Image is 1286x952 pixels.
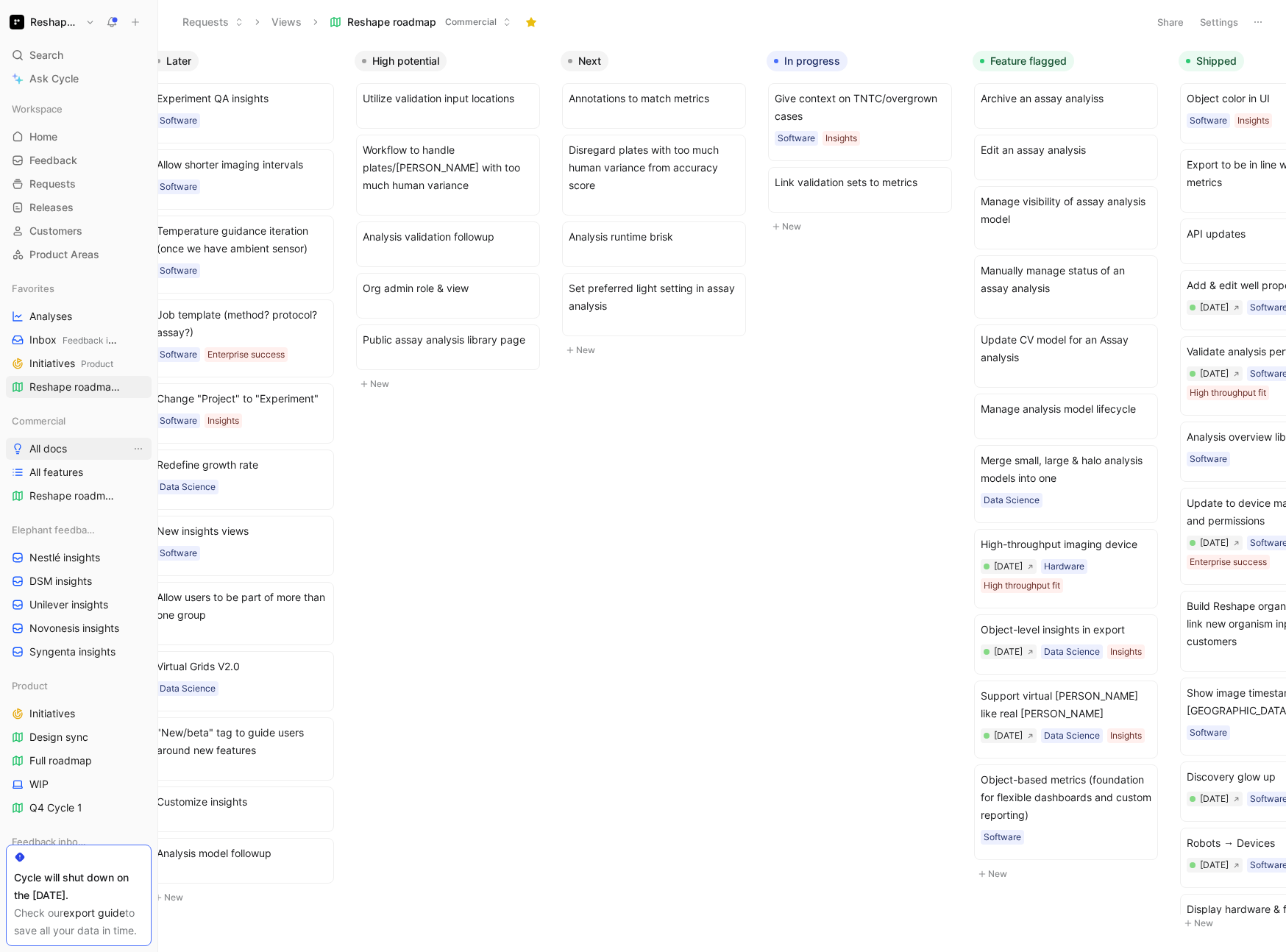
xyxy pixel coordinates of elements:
[974,681,1158,759] a: Support virtual [PERSON_NAME] like real [PERSON_NAME]Data ScienceInsights
[6,126,152,148] a: Home
[6,519,152,663] div: Elephant feedback boardsNestlé insightsDSM insightsUnilever insightsNovonesis insightsSyngenta in...
[150,582,334,645] a: Allow users to be part of more than one group
[166,54,191,68] span: Later
[981,141,1151,159] span: Edit an assay analysis
[347,15,436,29] span: Reshape roadmap
[150,717,334,781] a: "New/beta" tag to guide users around new features
[562,273,746,336] a: Set preferred light setting in assay analysis
[10,15,24,29] img: Reshape Platform
[981,621,1151,639] span: Object-level insights in export
[12,281,54,296] span: Favorites
[29,777,49,792] span: WIP
[131,441,146,456] button: View actions
[149,51,199,71] button: Later
[6,410,152,432] div: Commercial
[569,141,739,194] span: Disregard plates with too much human variance from accuracy score
[12,834,91,849] span: Feedback inboxes
[29,441,67,456] span: All docs
[767,218,961,235] button: New
[973,865,1167,883] button: New
[29,753,92,768] span: Full roadmap
[157,156,327,174] span: Allow shorter imaging intervals
[6,277,152,299] div: Favorites
[12,102,63,116] span: Workspace
[562,83,746,129] a: Annotations to match metrics
[981,400,1151,418] span: Manage analysis model lifecycle
[157,522,327,540] span: New insights views
[6,305,152,327] a: Analyses
[150,149,334,210] a: Allow shorter imaging intervalsSoftware
[176,11,250,33] button: Requests
[562,135,746,216] a: Disregard plates with too much human variance from accuracy score
[29,644,116,659] span: Syngenta insights
[775,90,945,125] span: Give context on TNTC/overgrown cases
[555,44,761,366] div: NextNew
[63,906,125,919] a: export guide
[6,329,152,351] a: InboxFeedback inboxes
[363,90,533,107] span: Utilize validation input locations
[29,550,100,565] span: Nestlé insights
[6,461,152,483] a: All features
[6,438,152,460] a: All docsView actions
[981,90,1151,107] span: Archive an assay analyiss
[984,830,1021,845] div: Software
[6,831,152,853] div: Feedback inboxes
[562,221,746,267] a: Analysis runtime brisk
[825,131,857,146] div: Insights
[1190,452,1227,466] div: Software
[355,375,549,393] button: New
[160,546,197,561] div: Software
[363,280,533,297] span: Org admin role & view
[157,724,327,759] span: "New/beta" tag to guide users around new features
[30,15,79,29] h1: Reshape Platform
[6,726,152,748] a: Design sync
[6,98,152,120] div: Workspace
[29,574,92,589] span: DSM insights
[974,135,1158,180] a: Edit an assay analysis
[1200,536,1229,550] div: [DATE]
[150,651,334,711] a: Virtual Grids V2.0Data Science
[81,358,113,369] span: Product
[6,44,152,66] div: Search
[29,153,77,168] span: Feedback
[157,793,327,811] span: Customize insights
[150,516,334,576] a: New insights viewsSoftware
[974,445,1158,523] a: Merge small, large & halo analysis models into oneData Science
[1044,728,1100,743] div: Data Science
[974,614,1158,675] a: Object-level insights in exportData ScienceInsights
[967,44,1173,890] div: Feature flaggedNew
[150,450,334,510] a: Redefine growth rateData Science
[157,658,327,675] span: Virtual Grids V2.0
[767,51,848,71] button: In progress
[265,11,308,33] button: Views
[29,247,99,262] span: Product Areas
[6,519,152,541] div: Elephant feedback boards
[356,273,540,319] a: Org admin role & view
[981,687,1151,722] span: Support virtual [PERSON_NAME] like real [PERSON_NAME]
[63,335,138,346] span: Feedback inboxes
[768,167,952,213] a: Link validation sets to metrics
[784,54,840,68] span: In progress
[1190,386,1266,400] div: High throughput fit
[160,347,197,362] div: Software
[1200,792,1229,806] div: [DATE]
[1200,858,1229,873] div: [DATE]
[157,222,327,257] span: Temperature guidance iteration (once we have ambient sensor)
[29,200,74,215] span: Releases
[12,678,48,693] span: Product
[561,341,755,359] button: New
[445,15,497,29] span: Commercial
[6,244,152,266] a: Product Areas
[1193,12,1245,32] button: Settings
[569,280,739,315] span: Set preferred light setting in assay analysis
[157,90,327,107] span: Experiment QA insights
[6,750,152,772] a: Full roadmap
[29,706,75,721] span: Initiatives
[6,617,152,639] a: Novonesis insights
[29,309,72,324] span: Analyses
[149,889,343,906] button: New
[1200,366,1229,381] div: [DATE]
[6,410,152,507] div: CommercialAll docsView actionsAll featuresReshape roadmap
[157,390,327,408] span: Change "Project" to "Experiment"
[6,831,152,928] div: Feedback inboxesInboxData Science inboxHardware inbox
